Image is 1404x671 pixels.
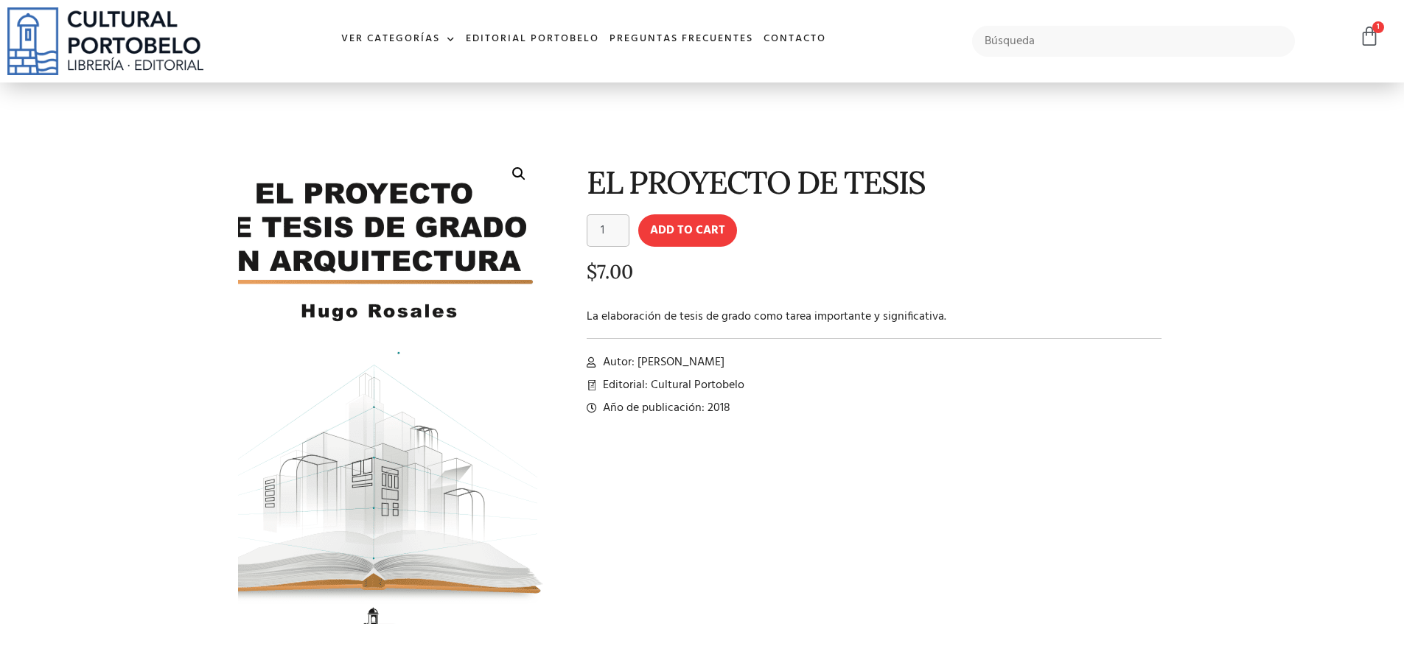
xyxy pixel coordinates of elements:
[587,308,1162,326] p: La elaboración de tesis de grado como tarea importante y significativa.
[587,165,1162,200] h1: EL PROYECTO DE TESIS
[587,214,629,247] input: Product quantity
[461,24,604,55] a: Editorial Portobelo
[1372,21,1384,33] span: 1
[336,24,461,55] a: Ver Categorías
[758,24,831,55] a: Contacto
[638,214,737,247] button: Add to cart
[1359,26,1380,47] a: 1
[599,399,730,417] span: Año de publicación: 2018
[587,259,597,284] span: $
[599,376,744,394] span: Editorial: Cultural Portobelo
[604,24,758,55] a: Preguntas frecuentes
[972,26,1296,57] input: Búsqueda
[506,161,532,187] a: 🔍
[587,259,633,284] bdi: 7.00
[599,354,724,371] span: Autor: [PERSON_NAME]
